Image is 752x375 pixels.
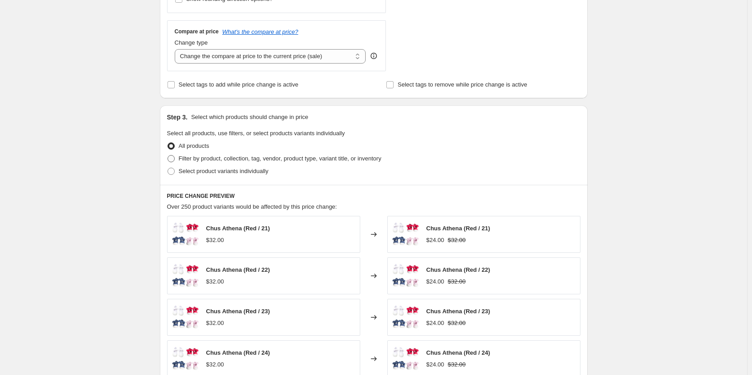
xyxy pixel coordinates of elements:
[426,308,490,315] span: Chus Athena (Red / 23)
[426,360,444,369] div: $24.00
[172,345,199,372] img: 22430430_135869920472788_2190862323768360960_n_80x.jpg
[369,51,378,60] div: help
[426,225,490,232] span: Chus Athena (Red / 21)
[448,319,466,328] strike: $32.00
[448,236,466,245] strike: $32.00
[167,192,580,200] h6: PRICE CHANGE PREVIEW
[426,277,444,286] div: $24.00
[426,349,490,356] span: Chus Athena (Red / 24)
[179,142,209,149] span: All products
[206,225,270,232] span: Chus Athena (Red / 21)
[206,349,270,356] span: Chus Athena (Red / 24)
[206,308,270,315] span: Chus Athena (Red / 23)
[179,81,299,88] span: Select tags to add while price change is active
[448,277,466,286] strike: $32.00
[222,28,299,35] button: What's the compare at price?
[426,319,444,328] div: $24.00
[191,113,308,122] p: Select which products should change in price
[172,262,199,289] img: 22430430_135869920472788_2190862323768360960_n_80x.jpg
[392,304,419,331] img: 22430430_135869920472788_2190862323768360960_n_80x.jpg
[206,319,224,328] div: $32.00
[172,221,199,248] img: 22430430_135869920472788_2190862323768360960_n_80x.jpg
[398,81,527,88] span: Select tags to remove while price change is active
[179,168,268,174] span: Select product variants individually
[167,130,345,137] span: Select all products, use filters, or select products variants individually
[172,304,199,331] img: 22430430_135869920472788_2190862323768360960_n_80x.jpg
[392,221,419,248] img: 22430430_135869920472788_2190862323768360960_n_80x.jpg
[175,28,219,35] h3: Compare at price
[167,203,337,210] span: Over 250 product variants would be affected by this price change:
[167,113,188,122] h2: Step 3.
[206,277,224,286] div: $32.00
[179,155,381,162] span: Filter by product, collection, tag, vendor, product type, variant title, or inventory
[206,236,224,245] div: $32.00
[392,262,419,289] img: 22430430_135869920472788_2190862323768360960_n_80x.jpg
[206,266,270,273] span: Chus Athena (Red / 22)
[426,266,490,273] span: Chus Athena (Red / 22)
[175,39,208,46] span: Change type
[426,236,444,245] div: $24.00
[206,360,224,369] div: $32.00
[392,345,419,372] img: 22430430_135869920472788_2190862323768360960_n_80x.jpg
[448,360,466,369] strike: $32.00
